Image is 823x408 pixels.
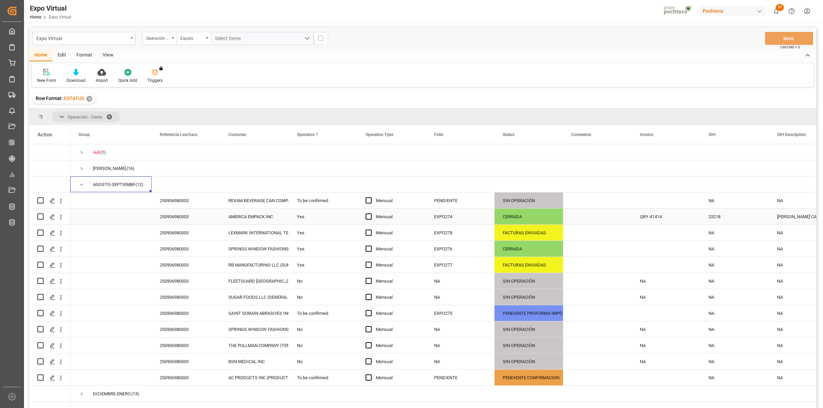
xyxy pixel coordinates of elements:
[708,132,715,137] span: IDH
[29,257,70,273] div: Press SPACE to select this row.
[632,354,700,369] div: NA
[152,370,220,385] div: 250906980003
[29,209,70,225] div: Press SPACE to select this row.
[289,209,357,224] div: Yes
[780,45,800,50] span: Ctrl/CMD + S
[29,386,70,402] div: Press SPACE to select this row.
[765,32,813,45] button: Save
[177,32,211,45] button: open menu
[426,289,494,305] div: NA
[30,15,41,20] a: Home
[289,193,357,208] div: To be confirmed
[777,132,806,137] span: IDH Description
[86,96,92,102] div: ✕
[228,225,281,241] div: LEXMARK INTERNATIONAL TECHNOLOGY, SA RL
[228,257,281,273] div: RB MANUFACTURING LLC (SUMMIT)
[503,370,555,386] div: PENDIENTE CONFIRMACION
[152,193,220,208] div: 250906980003
[376,306,418,321] div: Mensual
[503,225,555,241] div: FACTURAS ENVIADAS
[776,4,784,11] span: 37
[289,354,357,369] div: No
[503,257,555,273] div: FACTURAS ENVIADAS
[29,241,70,257] div: Press SPACE to select this row.
[127,161,134,176] span: (16)
[152,225,220,240] div: 250906980003
[228,306,281,321] div: SAINT GOBAIN ABRASIVES INC
[366,132,393,137] span: Operation Type
[36,96,64,101] span: Row Format :
[700,354,769,369] div: NA
[93,177,135,193] div: AGOSTO-SEPTIEMBRE
[700,305,769,321] div: NA
[376,273,418,289] div: Mensual
[215,36,244,41] span: Select Items
[426,321,494,337] div: NA
[661,5,695,17] img: pochtecaImg.jpg_1689854062.jpg
[376,370,418,386] div: Mensual
[784,3,799,19] button: Help Center
[29,160,70,176] div: Press SPACE to select this row.
[376,257,418,273] div: Mensual
[228,338,281,354] div: THE PULLMAN COMPANY (TENNECO)
[426,305,494,321] div: EXPO275
[228,354,281,370] div: BSN MEDICAL INC
[142,32,177,45] button: open menu
[289,225,357,240] div: Yes
[289,370,357,385] div: To be confirmed
[297,132,318,137] span: Operation ?
[30,3,71,13] div: Expo Virtual
[152,257,220,273] div: 250906980003
[228,322,281,337] div: SPRINGS WINDOW FASHIONS LLC PLANTA 2
[97,50,118,61] div: View
[632,209,700,224] div: QRY-41414
[211,32,314,45] button: open menu
[289,321,357,337] div: No
[29,193,70,209] div: Press SPACE to select this row.
[632,337,700,353] div: NA
[68,114,102,120] span: Operación - Cierre
[79,132,90,137] span: Group
[426,370,494,385] div: PENDIENTE
[426,209,494,224] div: EXPO274
[640,132,653,137] span: Invoice
[29,370,70,386] div: Press SPACE to select this row.
[100,145,106,160] span: (1)
[64,96,84,101] span: ESTATUS
[180,34,204,41] div: Equals
[571,132,591,137] span: Comments
[93,150,100,155] span: null
[29,176,70,193] div: Press SPACE to select this row.
[632,273,700,289] div: NA
[503,289,555,305] div: SIN OPERACIÓN
[36,34,128,42] div: Expo Virtual
[632,289,700,305] div: NA
[426,241,494,257] div: EXPO276
[152,305,220,321] div: 250906980003
[52,50,71,61] div: Edit
[29,354,70,370] div: Press SPACE to select this row.
[228,132,246,137] span: Customer
[503,306,555,321] div: PENDIENTE PROFORMA IMPO
[700,321,769,337] div: NA
[93,161,126,176] div: [PERSON_NAME]
[426,257,494,273] div: EXPO277
[152,321,220,337] div: 250906980003
[700,257,769,273] div: NA
[289,273,357,289] div: No
[118,77,137,84] div: Quick Add
[376,225,418,241] div: Mensual
[700,370,769,385] div: NA
[434,132,443,137] span: Folio
[700,209,769,224] div: 23218
[376,241,418,257] div: Mensual
[29,225,70,241] div: Press SPACE to select this row.
[228,209,281,225] div: AMERICA EMPACK INC
[228,193,281,209] div: REXAM BEVERAGE CAN COMPANY (BALL METAL)
[503,273,555,289] div: SIN OPERACIÓN
[632,321,700,337] div: NA
[700,193,769,208] div: NA
[289,337,357,353] div: No
[700,289,769,305] div: NA
[131,386,139,402] span: (13)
